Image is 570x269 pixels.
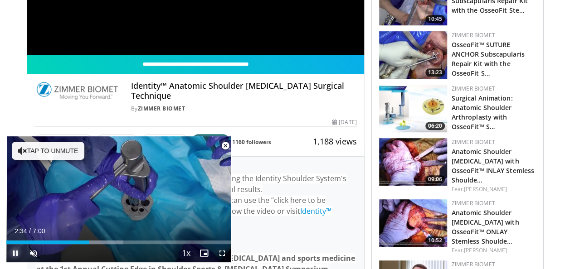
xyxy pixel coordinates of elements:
[379,31,447,79] img: 40c8acad-cf15-4485-a741-123ec1ccb0c0.150x105_q85_crop-smart_upscale.jpg
[191,134,230,149] button: Follow
[216,136,234,155] button: Close
[379,85,447,132] a: 06:20
[15,227,27,235] span: 2:34
[213,244,231,262] button: Fullscreen
[313,136,357,147] span: 1,188 views
[464,185,507,193] a: [PERSON_NAME]
[452,246,536,255] div: Feat.
[379,85,447,132] img: 84e7f812-2061-4fff-86f6-cdff29f66ef4.150x105_q85_crop-smart_upscale.jpg
[138,105,185,112] a: Zimmer Biomet
[452,199,495,207] a: Zimmer Biomet
[141,134,188,149] button: Save to
[452,85,495,92] a: Zimmer Biomet
[96,134,138,149] button: Share
[425,15,445,23] span: 10:45
[379,31,447,79] a: 13:23
[425,122,445,130] span: 06:20
[452,31,495,39] a: Zimmer Biomet
[452,40,525,77] a: OsseoFit™ SUTURE ANCHOR Subscapularis Repair Kit with the OsseoFit S…
[452,138,495,146] a: Zimmer Biomet
[131,105,357,113] div: By
[33,227,45,235] span: 7:00
[452,260,495,268] a: Zimmer Biomet
[6,136,231,263] video-js: Video Player
[452,208,519,245] a: Anatomic Shoulder [MEDICAL_DATA] with OsseoFit™ ONLAY Stemless Shoulde…
[379,199,447,247] img: 68921608-6324-4888-87da-a4d0ad613160.150x105_q85_crop-smart_upscale.jpg
[6,244,24,262] button: Pause
[379,138,447,186] img: 59d0d6d9-feca-4357-b9cd-4bad2cd35cb6.150x105_q85_crop-smart_upscale.jpg
[464,246,507,254] a: [PERSON_NAME]
[425,68,445,77] span: 13:23
[195,244,213,262] button: Enable picture-in-picture mode
[24,244,43,262] button: Unmute
[29,227,31,235] span: /
[6,240,231,244] div: Progress Bar
[34,134,93,148] a: 2 Thumbs Up
[452,94,513,131] a: Surgical Animation: Anatomic Shoulder Arthroplasty with OsseoFit™ S…
[131,81,357,101] h4: Identity™ Anatomic Shoulder [MEDICAL_DATA] Surgical Technique
[425,236,445,245] span: 10:52
[379,138,447,186] a: 09:06
[452,185,536,193] div: Feat.
[34,81,120,103] img: Zimmer Biomet
[232,138,271,146] a: 1160 followers
[332,118,356,126] div: [DATE]
[12,142,84,160] button: Tap to unmute
[452,147,534,184] a: Anatomic Shoulder [MEDICAL_DATA] with OsseoFit™ INLAY Stemless Shoulde…
[177,244,195,262] button: Playback Rate
[379,199,447,247] a: 10:52
[425,175,445,183] span: 09:06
